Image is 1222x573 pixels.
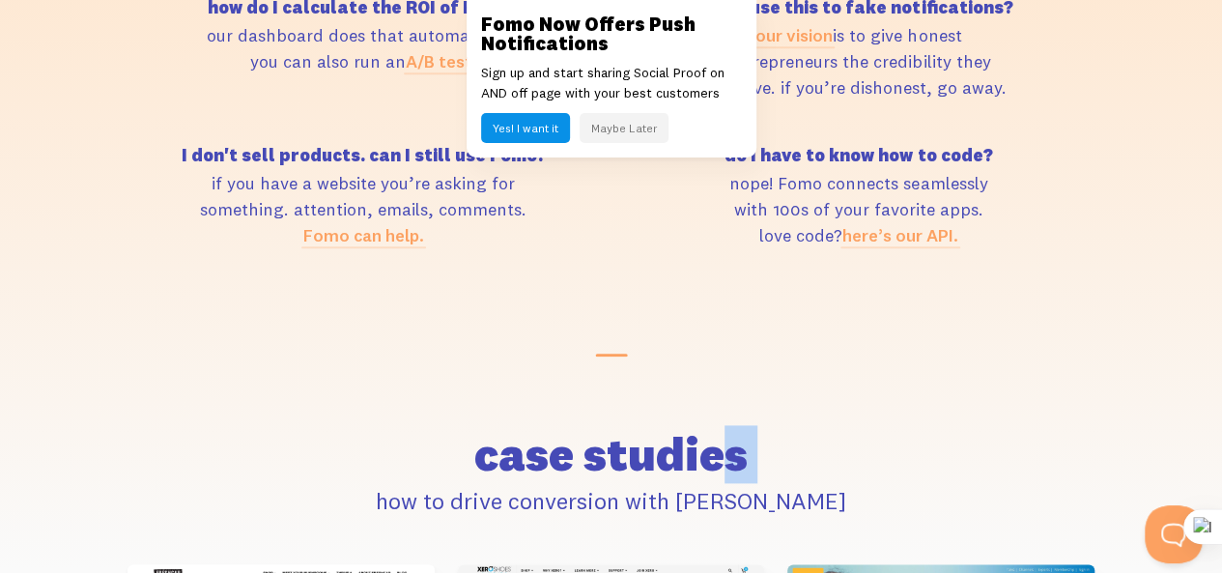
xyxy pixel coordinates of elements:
[481,113,570,143] button: Yes! I want it
[755,24,833,46] a: our vision
[623,22,1095,100] p: is to give honest entrepreneurs the credibility they deserve. if you’re dishonest, go away.
[128,483,1094,518] p: how to drive conversion with [PERSON_NAME]
[623,170,1095,248] p: nope! Fomo connects seamlessly with 100s of your favorite apps. love code?
[481,63,742,103] p: Sign up and start sharing Social Proof on AND off page with your best customers
[128,170,600,248] p: if you have a website you’re asking for something. attention, emails, comments.
[303,224,424,246] a: Fomo can help.
[481,14,742,53] h3: Fomo Now Offers Push Notifications
[128,147,600,164] h5: I don't sell products. can I still use Fomo?
[623,147,1095,164] h5: do I have to know how to code?
[842,224,958,246] a: here’s our API.
[128,431,1094,477] h2: case studies
[580,113,668,143] button: Maybe Later
[128,22,600,74] p: our dashboard does that automatically. you can also run an
[406,50,477,72] a: A/B test.
[1145,505,1203,563] iframe: Help Scout Beacon - Open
